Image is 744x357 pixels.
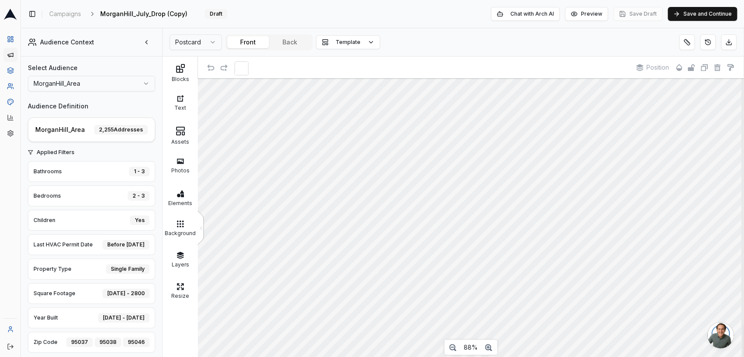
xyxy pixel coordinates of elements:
[668,7,737,21] button: Save and Continue
[123,337,149,347] div: 95046
[28,102,155,111] h3: Audience Definition
[46,8,85,20] a: Campaigns
[35,125,85,134] span: MorganHill_Area
[66,337,93,347] div: 95037
[34,168,62,175] span: Bathrooms
[565,7,608,21] button: Preview
[3,340,17,354] button: Log out
[40,38,94,46] span: Audience Context
[459,341,482,354] button: 88%
[49,10,81,18] span: Campaigns
[34,266,71,273] span: Property Type
[28,64,155,72] label: Select Audience
[316,35,380,49] button: Template
[165,259,196,268] div: Layers
[632,61,673,74] button: Position
[165,74,196,82] div: Blocks
[165,102,196,111] div: Text
[94,125,148,135] div: 2,255 Addresses
[130,216,149,225] div: Yes
[129,167,149,176] div: 1 - 3
[37,149,155,156] span: Applied Filters
[227,36,269,48] button: Front
[34,290,75,297] span: Square Footage
[46,8,227,20] nav: breadcrumb
[100,10,187,18] span: MorganHill_July_Drop (Copy)
[34,241,93,248] span: Last HVAC Permit Date
[34,339,58,346] span: Zip Code
[34,192,61,199] span: Bedrooms
[205,9,227,19] div: Draft
[106,264,149,274] div: Single Family
[102,240,149,249] div: Before [DATE]
[165,198,196,206] div: Elements
[98,313,149,323] div: [DATE] - [DATE]
[95,337,121,347] div: 95038
[269,36,311,48] button: Back
[165,290,196,299] div: Resize
[491,7,560,21] button: Chat with Arch AI
[165,165,196,174] div: Photos
[102,289,149,298] div: [DATE] - 2800
[34,314,58,321] span: Year Built
[464,344,478,351] span: 88%
[165,228,196,236] div: Background
[200,223,202,232] div: <
[128,191,149,201] div: 2 - 3
[34,217,55,224] span: Children
[336,39,360,46] span: Template
[707,322,734,348] div: Open chat
[646,64,669,71] span: Position
[165,136,196,145] div: Assets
